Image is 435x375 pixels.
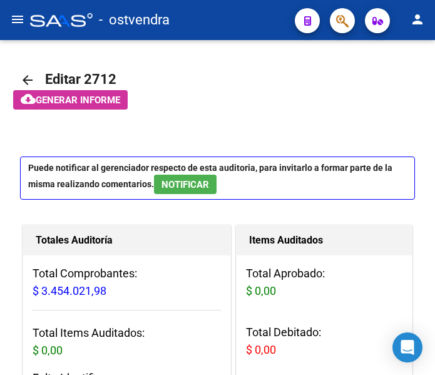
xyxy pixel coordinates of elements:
mat-icon: arrow_back [20,73,35,88]
p: Puede notificar al gerenciador respecto de esta auditoria, para invitarlo a formar parte de la mi... [20,157,415,200]
mat-icon: cloud_download [21,91,36,106]
span: $ 0,00 [246,343,276,356]
span: $ 3.454.021,98 [33,284,106,297]
h3: Total Debitado: [246,324,402,359]
div: Open Intercom Messenger [392,332,422,362]
mat-icon: person [410,12,425,27]
span: Editar 2712 [45,71,116,87]
span: $ 0,00 [246,284,276,297]
h1: Items Auditados [249,230,399,250]
button: NOTIFICAR [154,175,217,194]
span: NOTIFICAR [161,179,209,190]
button: Generar informe [13,90,128,110]
span: $ 0,00 [33,344,63,357]
h3: Total Comprobantes: [33,265,221,300]
mat-icon: menu [10,12,25,27]
span: - ostvendra [99,6,170,34]
span: Generar informe [36,95,120,106]
h3: Total Aprobado: [246,265,402,300]
h3: Total Items Auditados: [33,324,221,359]
h1: Totales Auditoría [36,230,218,250]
